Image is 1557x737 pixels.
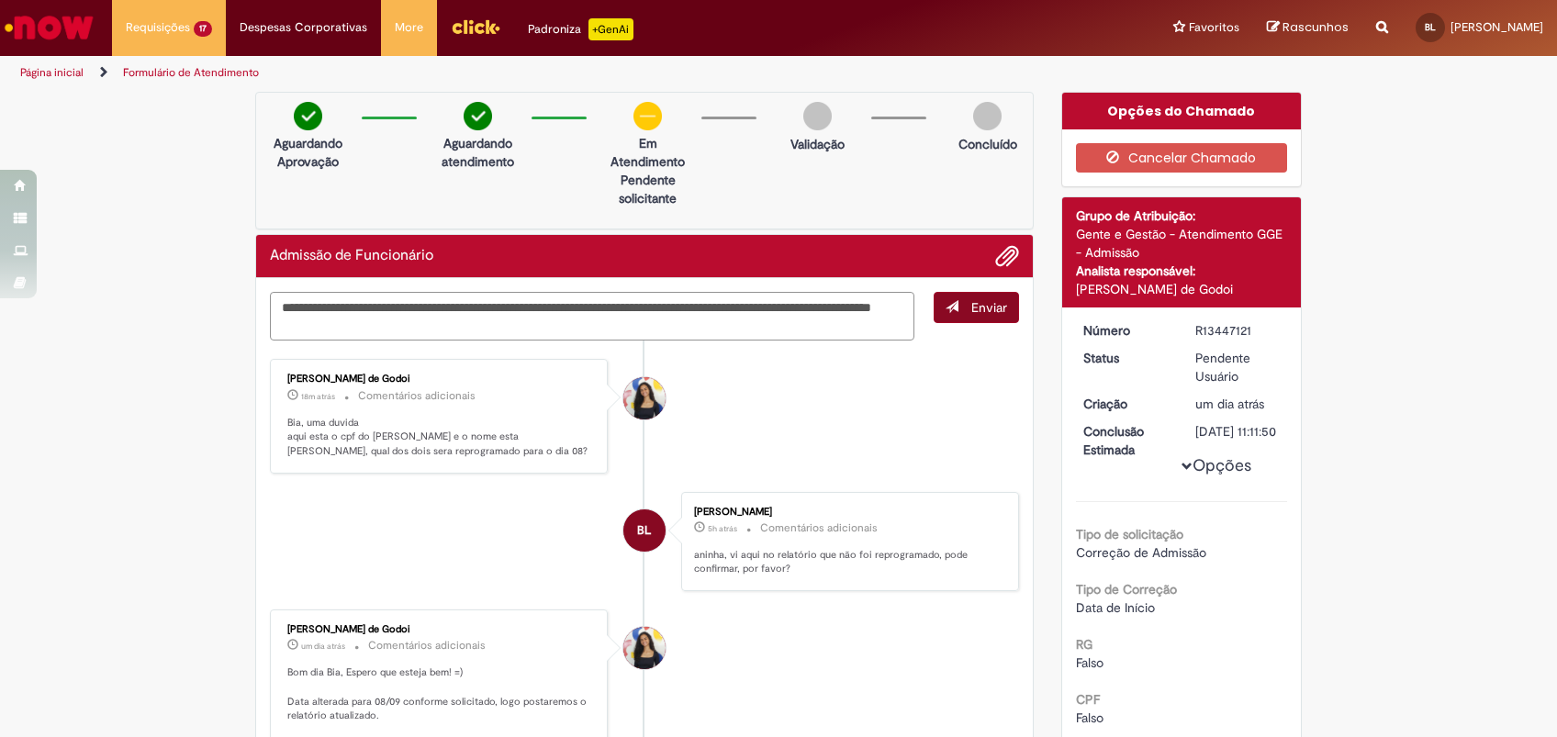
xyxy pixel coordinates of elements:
[1195,349,1281,385] div: Pendente Usuário
[934,292,1019,323] button: Enviar
[1062,93,1302,129] div: Opções do Chamado
[126,18,190,37] span: Requisições
[301,391,335,402] time: 27/08/2025 18:10:09
[1076,262,1288,280] div: Analista responsável:
[464,102,492,130] img: check-circle-green.png
[1076,709,1103,726] span: Falso
[708,523,737,534] time: 27/08/2025 13:25:14
[603,171,692,207] p: Pendente solicitante
[1076,691,1100,708] b: CPF
[1283,18,1349,36] span: Rascunhos
[20,65,84,80] a: Página inicial
[433,134,522,171] p: Aguardando atendimento
[194,21,212,37] span: 17
[287,374,593,385] div: [PERSON_NAME] de Godoi
[1070,395,1182,413] dt: Criação
[1070,422,1182,459] dt: Conclusão Estimada
[1070,321,1182,340] dt: Número
[1070,349,1182,367] dt: Status
[995,244,1019,268] button: Adicionar anexos
[263,134,353,171] p: Aguardando Aprovação
[1195,422,1281,441] div: [DATE] 11:11:50
[1195,396,1264,412] span: um dia atrás
[2,9,96,46] img: ServiceNow
[14,56,1025,90] ul: Trilhas de página
[301,641,345,652] time: 26/08/2025 11:02:03
[1451,19,1543,35] span: [PERSON_NAME]
[633,102,662,130] img: circle-minus.png
[270,292,914,341] textarea: Digite sua mensagem aqui...
[123,65,259,80] a: Formulário de Atendimento
[790,135,845,153] p: Validação
[588,18,633,40] p: +GenAi
[1195,396,1264,412] time: 26/08/2025 09:48:34
[1076,280,1288,298] div: [PERSON_NAME] de Godoi
[1267,19,1349,37] a: Rascunhos
[1076,143,1288,173] button: Cancelar Chamado
[1076,225,1288,262] div: Gente e Gestão - Atendimento GGE - Admissão
[1076,581,1177,597] b: Tipo de Correção
[451,13,500,40] img: click_logo_yellow_360x200.png
[623,627,666,669] div: Ana Santos de Godoi
[287,416,593,459] p: Bia, uma duvida aqui esta o cpf do [PERSON_NAME] e o nome esta [PERSON_NAME], qual dos dois sera ...
[1076,526,1183,542] b: Tipo de solicitação
[368,638,486,653] small: Comentários adicionais
[1076,207,1288,225] div: Grupo de Atribuição:
[973,102,1002,130] img: img-circle-grey.png
[803,102,832,130] img: img-circle-grey.png
[528,18,633,40] div: Padroniza
[603,134,692,171] p: Em Atendimento
[1195,395,1281,413] div: 26/08/2025 09:48:34
[1195,321,1281,340] div: R13447121
[1189,18,1239,37] span: Favoritos
[301,641,345,652] span: um dia atrás
[240,18,367,37] span: Despesas Corporativas
[971,299,1007,316] span: Enviar
[1425,21,1436,33] span: BL
[270,248,433,264] h2: Admissão de Funcionário Histórico de tíquete
[958,135,1017,153] p: Concluído
[1076,599,1155,616] span: Data de Início
[1076,544,1206,561] span: Correção de Admissão
[294,102,322,130] img: check-circle-green.png
[623,377,666,419] div: Ana Santos de Godoi
[623,509,666,552] div: Beatriz Francisconi De Lima
[301,391,335,402] span: 18m atrás
[760,520,878,536] small: Comentários adicionais
[358,388,476,404] small: Comentários adicionais
[1076,654,1103,671] span: Falso
[287,624,593,635] div: [PERSON_NAME] de Godoi
[637,508,651,553] span: BL
[395,18,423,37] span: More
[1076,636,1092,653] b: RG
[708,523,737,534] span: 5h atrás
[694,548,1000,576] p: aninha, vi aqui no relatório que não foi reprogramado, pode confirmar, por favor?
[694,507,1000,518] div: [PERSON_NAME]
